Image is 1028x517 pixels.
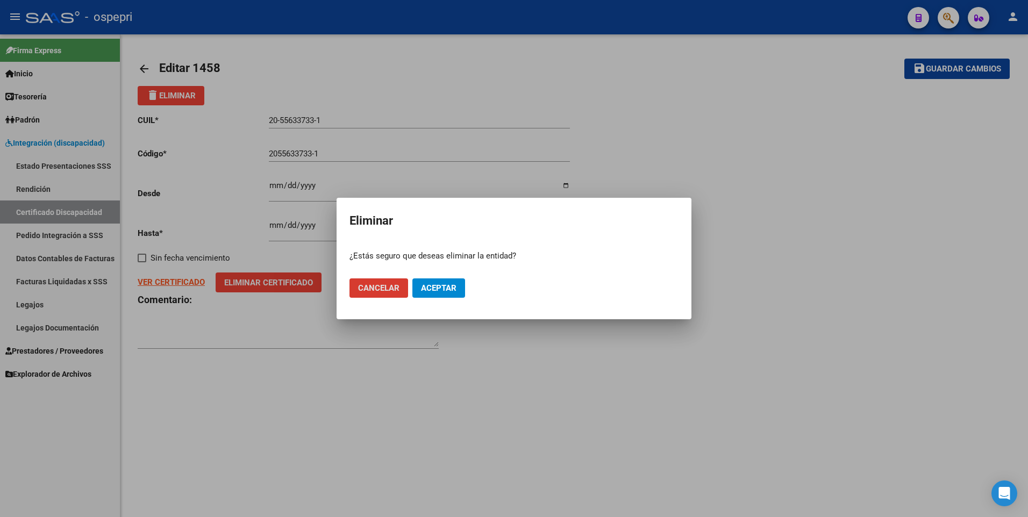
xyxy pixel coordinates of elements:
[349,250,679,262] p: ¿Estás seguro que deseas eliminar la entidad?
[421,283,456,293] span: Aceptar
[412,278,465,298] button: Aceptar
[349,278,408,298] button: Cancelar
[991,480,1017,506] div: Open Intercom Messenger
[349,211,679,231] h2: Eliminar
[358,283,399,293] span: Cancelar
